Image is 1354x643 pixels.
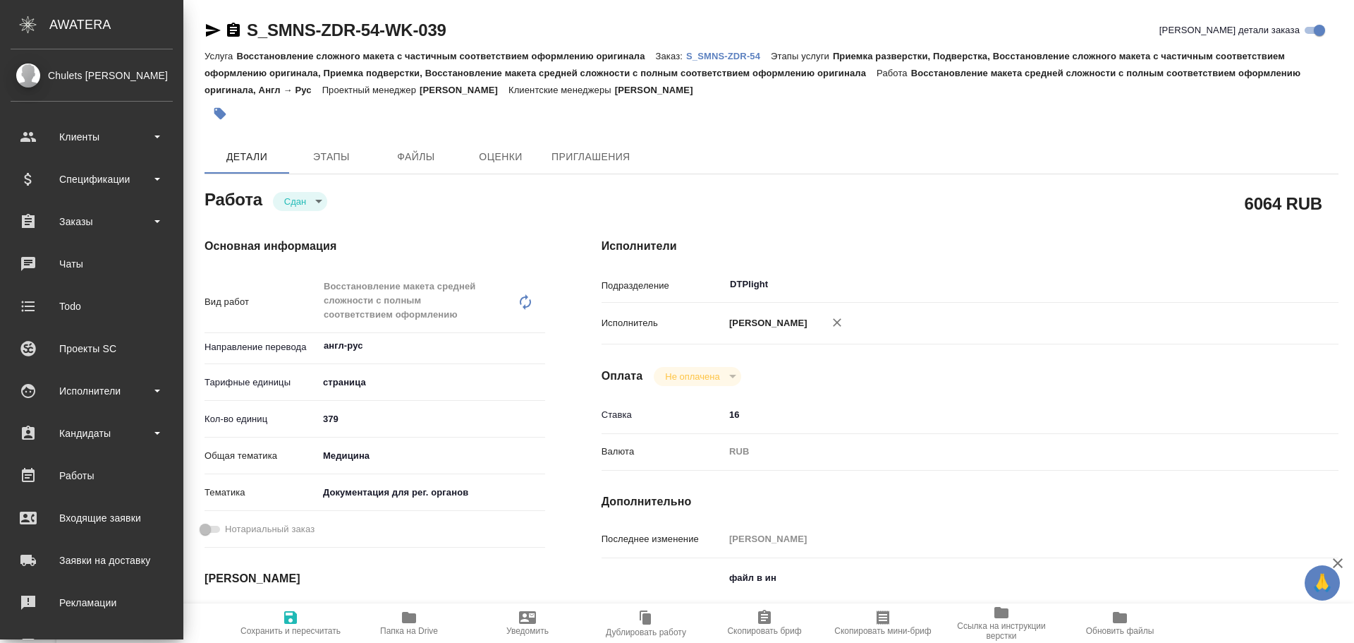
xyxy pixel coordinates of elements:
button: Скопировать ссылку [225,22,242,39]
a: S_SMNS-ZDR-54 [686,49,771,61]
p: Услуга [205,51,236,61]
button: 🙏 [1305,565,1340,601]
div: Сдан [273,192,327,211]
div: Исполнители [11,380,173,402]
h4: Дополнительно [602,493,1338,510]
div: Чаты [11,253,173,275]
button: Скопировать бриф [705,603,824,643]
p: [PERSON_NAME] [420,85,508,95]
h4: Основная информация [205,238,545,255]
span: 🙏 [1310,568,1334,598]
div: Chulets [PERSON_NAME] [11,68,173,83]
p: S_SMNS-ZDR-54 [686,51,771,61]
a: Todo [4,289,180,324]
button: Open [537,344,540,347]
div: Документация для рег. органов [318,481,545,505]
div: Todo [11,296,173,317]
div: Кандидаты [11,423,173,444]
a: Проекты SC [4,331,180,366]
div: страница [318,371,545,395]
div: Сдан [654,367,740,386]
span: Папка на Drive [380,626,438,636]
p: Восстановление сложного макета с частичным соответствием оформлению оригинала [236,51,655,61]
input: ✎ Введи что-нибудь [318,409,545,429]
span: Ссылка на инструкции верстки [951,621,1052,641]
p: [PERSON_NAME] [615,85,704,95]
div: Проекты SC [11,338,173,359]
a: Рекламации [4,585,180,620]
span: Детали [213,148,281,166]
h4: Исполнители [602,238,1338,255]
a: Работы [4,458,180,493]
p: Валюта [602,445,724,459]
button: Open [1269,283,1272,286]
span: Приглашения [551,148,630,166]
span: Скопировать мини-бриф [834,626,931,636]
a: Входящие заявки [4,500,180,536]
button: Скопировать мини-бриф [824,603,942,643]
button: Сдан [280,196,310,208]
button: Удалить исполнителя [822,307,853,338]
p: Работа [877,68,911,78]
div: Клиенты [11,126,173,148]
span: Обновить файлы [1086,626,1154,636]
div: Заказы [11,211,173,232]
p: Ставка [602,408,724,422]
span: Этапы [298,148,365,166]
span: Оценки [467,148,535,166]
a: Чаты [4,246,180,282]
button: Папка на Drive [350,603,468,643]
p: Этапы услуги [771,51,833,61]
p: Подразделение [602,279,724,293]
p: Тематика [205,486,318,500]
span: [PERSON_NAME] детали заказа [1159,23,1300,37]
span: Файлы [382,148,450,166]
p: [PERSON_NAME] [724,316,807,330]
p: Направление перевода [205,340,318,354]
button: Скопировать ссылку для ЯМессенджера [205,22,221,39]
div: Спецификации [11,169,173,190]
span: Нотариальный заказ [225,522,315,536]
button: Ссылка на инструкции верстки [942,603,1061,643]
span: Дублировать работу [606,627,686,637]
p: Исполнитель [602,316,724,330]
button: Не оплачена [661,371,724,383]
span: Уведомить [506,626,549,636]
input: Пустое поле [724,529,1277,549]
p: Общая тематика [205,449,318,463]
div: Входящие заявки [11,507,173,529]
button: Обновить файлы [1061,603,1179,643]
p: Проектный менеджер [322,85,420,95]
p: Вид работ [205,295,318,309]
a: Заявки на доставку [4,543,180,578]
div: Медицина [318,444,545,468]
button: Уведомить [468,603,587,643]
div: Рекламации [11,592,173,613]
h4: [PERSON_NAME] [205,570,545,587]
h4: Оплата [602,368,643,385]
div: RUB [724,440,1277,464]
p: Тарифные единицы [205,375,318,390]
button: Сохранить и пересчитать [231,603,350,643]
a: S_SMNS-ZDR-54-WK-039 [247,20,446,40]
p: Кол-во единиц [205,412,318,426]
p: Клиентские менеджеры [508,85,615,95]
span: Сохранить и пересчитать [240,626,341,636]
div: AWATERA [49,11,183,39]
p: Заказ: [656,51,686,61]
div: Заявки на доставку [11,550,173,571]
button: Добавить тэг [205,98,236,129]
div: Работы [11,465,173,486]
h2: Работа [205,186,262,211]
span: Скопировать бриф [727,626,801,636]
h2: 6064 RUB [1245,191,1322,215]
input: ✎ Введи что-нибудь [724,404,1277,425]
p: Последнее изменение [602,532,724,546]
button: Дублировать работу [587,603,705,643]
